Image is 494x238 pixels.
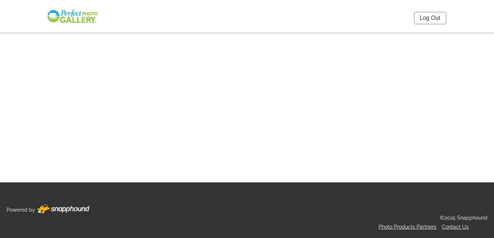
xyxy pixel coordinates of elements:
p: Powered by [7,205,35,215]
img: Footer [37,204,89,214]
a: Photo Products Partners [379,224,436,230]
p: ©2025 Snapphound [440,213,487,222]
a: Log Out [414,12,446,24]
img: Snapphound Logo [46,9,98,24]
a: Contact Us [442,224,469,230]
